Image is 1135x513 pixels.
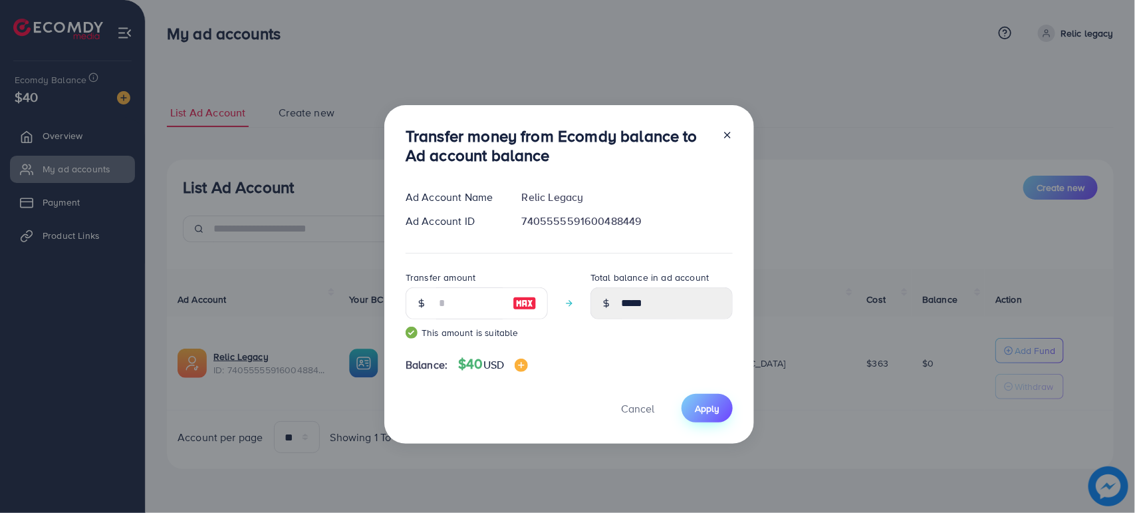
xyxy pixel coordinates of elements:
[458,356,528,373] h4: $40
[604,394,671,423] button: Cancel
[590,271,709,284] label: Total balance in ad account
[511,214,743,229] div: 7405555591600488449
[511,190,743,205] div: Relic Legacy
[682,394,733,423] button: Apply
[695,402,719,415] span: Apply
[395,190,511,205] div: Ad Account Name
[621,401,654,416] span: Cancel
[515,359,528,372] img: image
[406,271,475,284] label: Transfer amount
[483,357,504,372] span: USD
[406,327,418,339] img: guide
[406,326,548,339] small: This amount is suitable
[395,214,511,229] div: Ad Account ID
[406,126,711,165] h3: Transfer money from Ecomdy balance to Ad account balance
[406,357,447,373] span: Balance:
[513,295,537,311] img: image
